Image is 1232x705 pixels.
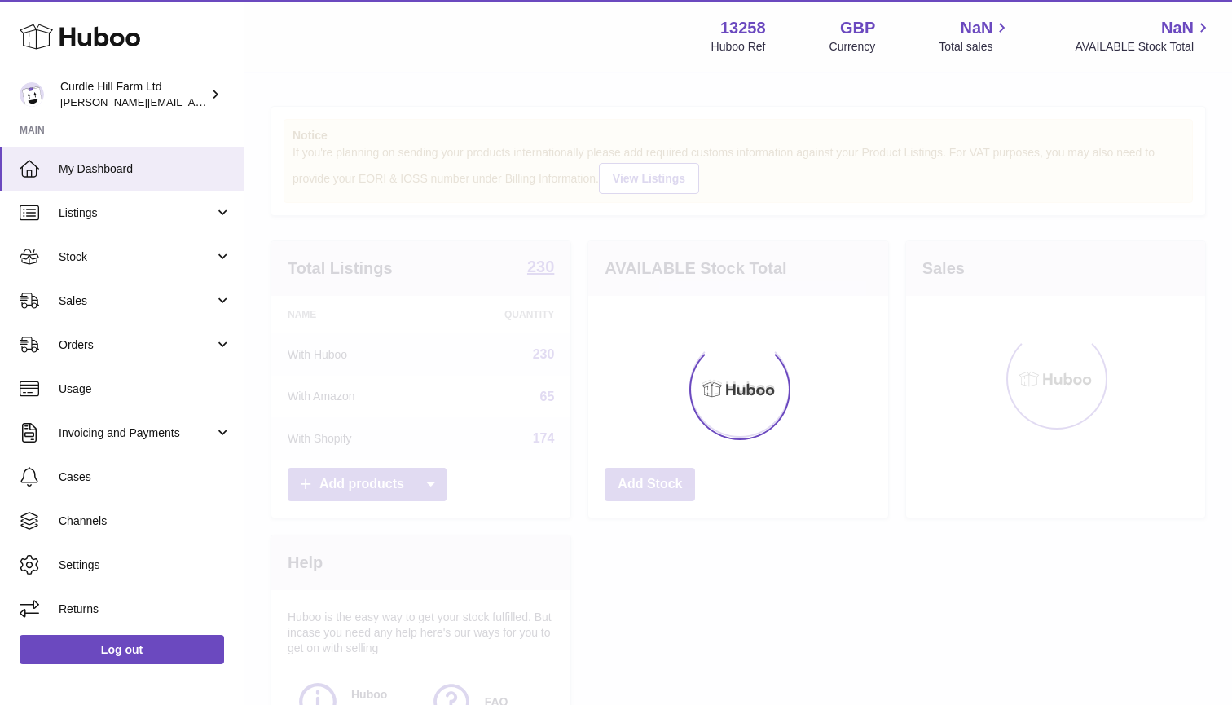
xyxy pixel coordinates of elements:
span: Cases [59,469,231,485]
span: Sales [59,293,214,309]
span: Invoicing and Payments [59,425,214,441]
strong: 13258 [720,17,766,39]
span: AVAILABLE Stock Total [1075,39,1212,55]
span: My Dashboard [59,161,231,177]
span: NaN [1161,17,1194,39]
span: Total sales [939,39,1011,55]
a: Log out [20,635,224,664]
div: Currency [829,39,876,55]
span: Orders [59,337,214,353]
span: Channels [59,513,231,529]
strong: GBP [840,17,875,39]
span: NaN [960,17,992,39]
div: Huboo Ref [711,39,766,55]
span: Usage [59,381,231,397]
a: NaN AVAILABLE Stock Total [1075,17,1212,55]
span: Returns [59,601,231,617]
span: [PERSON_NAME][EMAIL_ADDRESS][DOMAIN_NAME] [60,95,327,108]
div: Curdle Hill Farm Ltd [60,79,207,110]
span: Listings [59,205,214,221]
a: NaN Total sales [939,17,1011,55]
span: Settings [59,557,231,573]
span: Stock [59,249,214,265]
img: charlotte@diddlysquatfarmshop.com [20,82,44,107]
